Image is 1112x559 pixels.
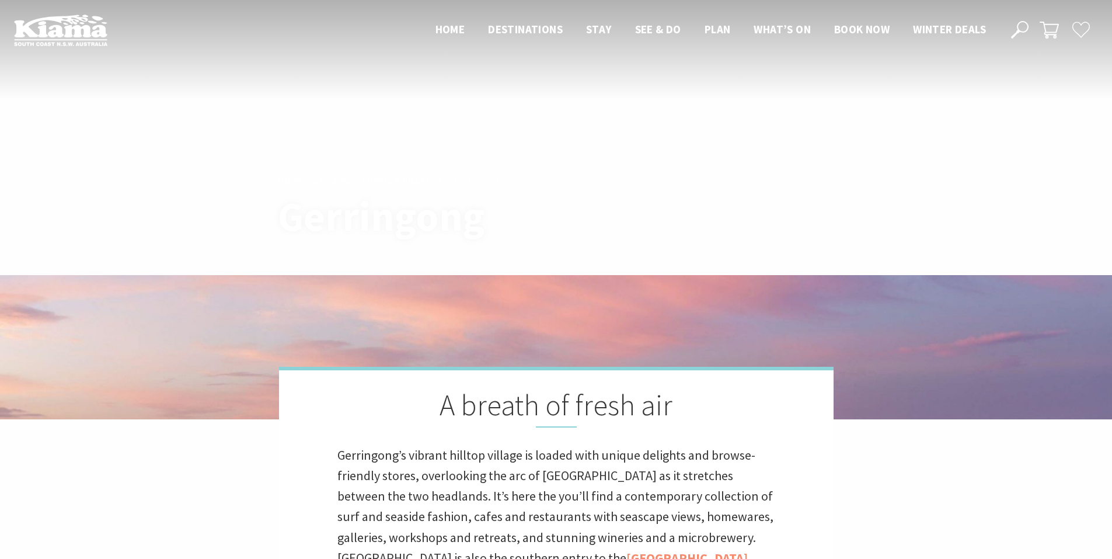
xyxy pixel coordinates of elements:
[278,194,608,239] h1: Gerringong
[754,22,811,36] span: What’s On
[454,173,511,188] li: Gerringong
[278,174,303,187] a: Home
[424,20,998,40] nav: Main Menu
[913,22,986,36] span: Winter Deals
[705,22,731,36] span: Plan
[635,22,681,36] span: See & Do
[337,388,775,428] h2: A breath of fresh air
[313,174,351,187] a: Explore
[834,22,890,36] span: Book now
[586,22,612,36] span: Stay
[14,14,107,46] img: Kiama Logo
[488,22,563,36] span: Destinations
[361,174,442,187] a: Towns & Villages
[435,22,465,36] span: Home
